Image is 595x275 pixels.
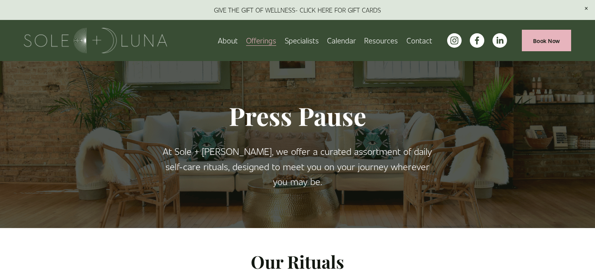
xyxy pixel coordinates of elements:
[161,144,435,189] p: At Sole + [PERSON_NAME], we offer a curated assortment of daily self-care rituals, designed to me...
[161,101,435,131] h1: Press Pause
[246,34,276,47] span: Offerings
[493,33,507,48] a: LinkedIn
[327,34,356,47] a: Calendar
[470,33,484,48] a: facebook-unauth
[24,28,167,53] img: Sole + Luna
[246,34,276,47] a: folder dropdown
[285,34,319,47] a: Specialists
[218,34,238,47] a: About
[364,34,398,47] span: Resources
[364,34,398,47] a: folder dropdown
[522,30,571,51] a: Book Now
[406,34,432,47] a: Contact
[447,33,462,48] a: instagram-unauth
